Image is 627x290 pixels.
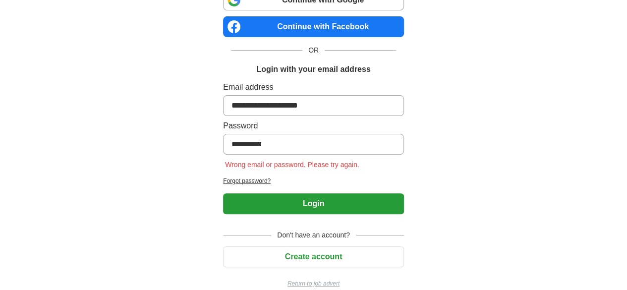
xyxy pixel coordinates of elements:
span: Wrong email or password. Please try again. [223,161,361,169]
h1: Login with your email address [256,63,370,75]
span: OR [302,45,325,56]
a: Create account [223,252,404,261]
a: Return to job advert [223,279,404,288]
label: Password [223,120,404,132]
a: Continue with Facebook [223,16,404,37]
button: Create account [223,246,404,267]
label: Email address [223,81,404,93]
span: Don't have an account? [271,230,356,240]
a: Forgot password? [223,176,404,185]
button: Login [223,193,404,214]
